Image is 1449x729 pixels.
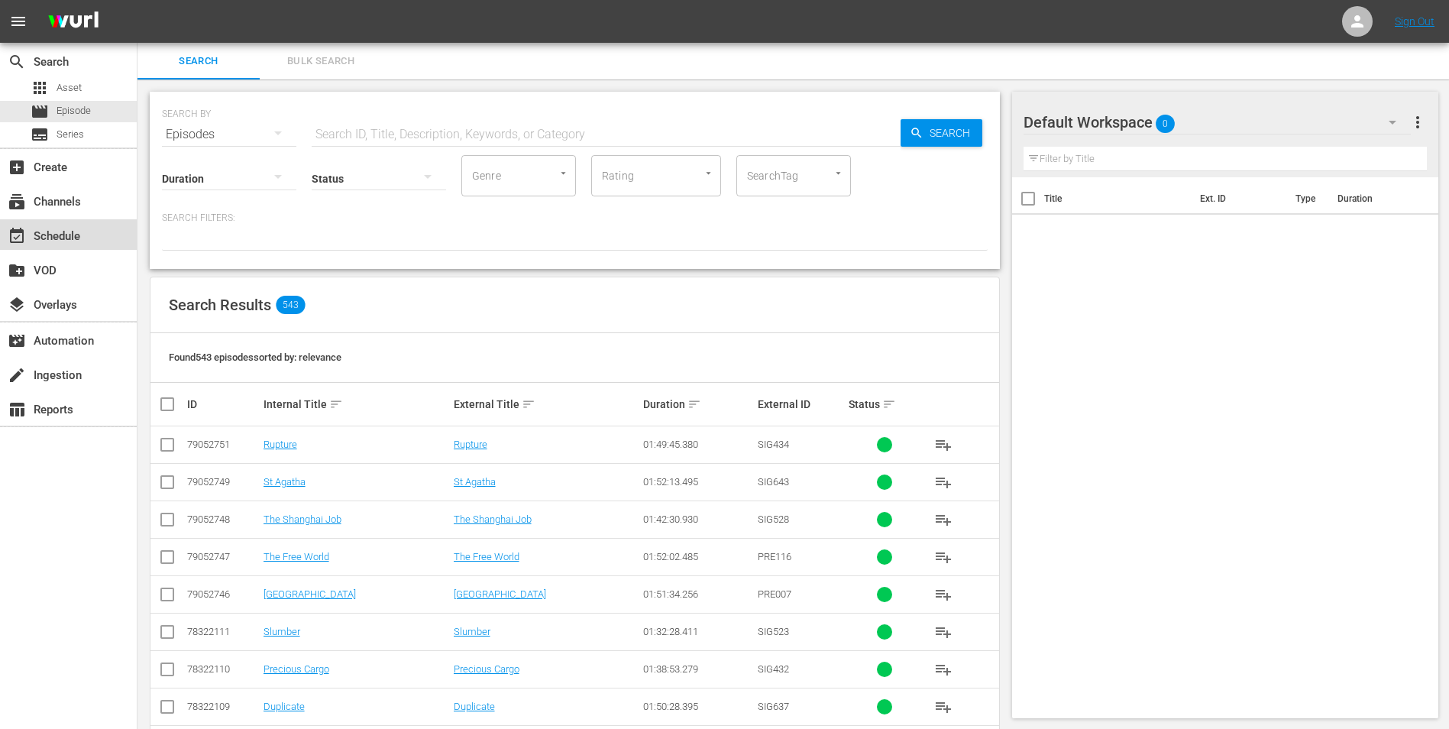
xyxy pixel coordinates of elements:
button: playlist_add [925,539,962,575]
button: Search [901,119,982,147]
a: The Shanghai Job [264,514,341,525]
div: 79052751 [187,439,259,450]
span: sort [882,397,896,411]
div: 79052747 [187,551,259,562]
a: Rupture [454,439,487,450]
span: playlist_add [934,698,953,716]
div: Internal Title [264,395,449,413]
span: Reports [8,400,26,419]
span: Search [147,53,251,70]
div: 01:32:28.411 [643,626,752,637]
span: SIG523 [758,626,789,637]
button: more_vert [1409,104,1427,141]
button: playlist_add [925,651,962,688]
th: Type [1286,177,1328,220]
span: playlist_add [934,623,953,641]
button: playlist_add [925,688,962,725]
div: Default Workspace [1024,101,1412,144]
span: playlist_add [934,473,953,491]
p: Search Filters: [162,212,988,225]
div: 01:52:02.485 [643,551,752,562]
button: Open [701,166,716,180]
span: Schedule [8,227,26,245]
th: Duration [1328,177,1420,220]
a: Precious Cargo [264,663,329,675]
div: 79052748 [187,514,259,525]
a: Sign Out [1395,15,1434,28]
a: St Agatha [264,476,306,488]
button: playlist_add [925,426,962,463]
button: playlist_add [925,464,962,501]
span: sort [687,397,701,411]
span: Asset [31,79,49,97]
th: Title [1044,177,1191,220]
span: Create [8,158,26,177]
div: 01:42:30.930 [643,514,752,525]
span: sort [329,397,343,411]
span: sort [522,397,535,411]
span: Asset [57,80,82,96]
span: Ingestion [8,366,26,384]
div: 79052749 [187,476,259,488]
span: 0 [1156,108,1175,140]
span: Automation [8,332,26,350]
span: Episode [57,103,91,118]
a: Duplicate [454,701,495,712]
span: Search Results [169,296,271,314]
button: Open [831,166,846,180]
a: [GEOGRAPHIC_DATA] [454,588,546,600]
span: VOD [8,261,26,280]
span: playlist_add [934,510,953,529]
div: Duration [643,395,752,413]
span: Episode [31,102,49,121]
span: Series [31,125,49,144]
a: Slumber [264,626,300,637]
span: Bulk Search [269,53,373,70]
span: Series [57,127,84,142]
span: PRE116 [758,551,791,562]
div: 78322109 [187,701,259,712]
span: SIG643 [758,476,789,488]
span: 543 [276,296,305,314]
span: Channels [8,193,26,211]
div: 79052746 [187,588,259,600]
a: Slumber [454,626,490,637]
span: playlist_add [934,548,953,566]
div: 01:38:53.279 [643,663,752,675]
span: playlist_add [934,660,953,679]
span: SIG528 [758,514,789,525]
span: SIG432 [758,663,789,675]
span: Search [923,119,982,147]
div: 01:52:13.495 [643,476,752,488]
a: The Free World [264,551,329,562]
div: Status [849,395,920,413]
span: menu [9,12,27,31]
a: Duplicate [264,701,305,712]
button: playlist_add [925,501,962,538]
th: Ext. ID [1191,177,1287,220]
span: Found 543 episodes sorted by: relevance [169,352,341,363]
span: playlist_add [934,436,953,454]
a: The Shanghai Job [454,514,532,525]
a: [GEOGRAPHIC_DATA] [264,588,356,600]
div: External ID [758,398,845,410]
span: SIG434 [758,439,789,450]
div: Episodes [162,113,296,156]
span: playlist_add [934,585,953,604]
div: 78322111 [187,626,259,637]
button: Open [556,166,571,180]
div: External Title [454,395,639,413]
a: St Agatha [454,476,496,488]
span: Search [8,53,26,71]
button: playlist_add [925,614,962,650]
div: 01:51:34.256 [643,588,752,600]
span: PRE007 [758,588,791,600]
span: SIG637 [758,701,789,712]
div: 01:49:45.380 [643,439,752,450]
span: Overlays [8,296,26,314]
button: playlist_add [925,576,962,613]
div: 78322110 [187,663,259,675]
a: Precious Cargo [454,663,519,675]
img: ans4CAIJ8jUAAAAAAAAAAAAAAAAAAAAAAAAgQb4GAAAAAAAAAAAAAAAAAAAAAAAAJMjXAAAAAAAAAAAAAAAAAAAAAAAAgAT5G... [37,4,110,40]
a: Rupture [264,439,297,450]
